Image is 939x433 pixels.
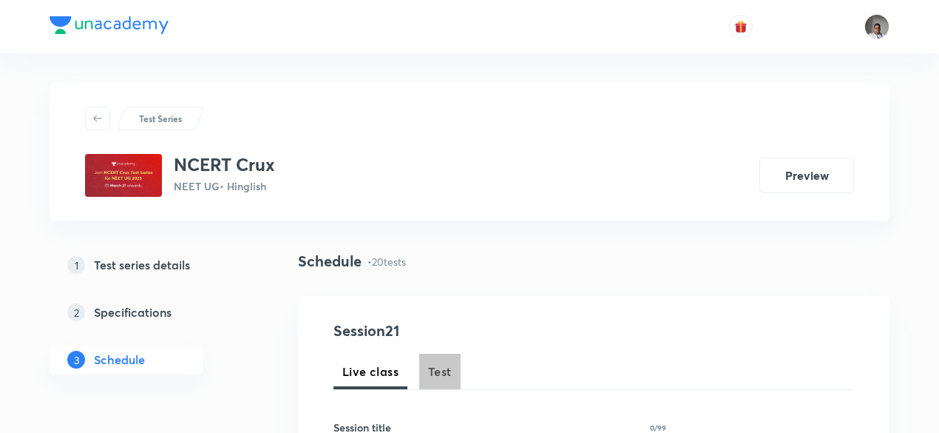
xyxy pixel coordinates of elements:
[333,320,603,342] h4: Session 21
[729,15,753,38] button: avatar
[67,303,85,321] p: 2
[174,178,275,194] p: NEET UG • Hinglish
[139,112,182,125] p: Test Series
[67,351,85,369] p: 3
[50,16,169,38] a: Company Logo
[94,256,190,274] h5: Test series details
[94,351,145,369] h5: Schedule
[174,154,275,175] h3: NCERT Crux
[67,256,85,274] p: 1
[759,158,854,193] button: Preview
[650,424,666,432] p: 0/99
[85,154,162,197] img: 090910f2494f4dfb96a395c2ec636358.png
[342,363,399,380] span: Live class
[94,303,172,321] h5: Specifications
[428,363,452,380] span: Test
[50,16,169,34] img: Company Logo
[864,14,889,39] img: Vikram Mathur
[50,250,251,280] a: 1Test series details
[298,250,362,272] h4: Schedule
[367,254,406,269] p: • 20 tests
[734,20,748,33] img: avatar
[50,298,251,327] a: 2Specifications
